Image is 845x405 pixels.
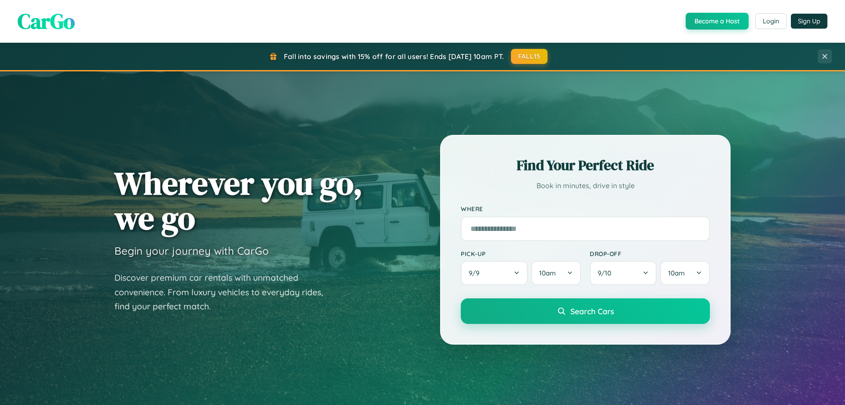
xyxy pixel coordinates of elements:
[284,52,504,61] span: Fall into savings with 15% off for all users! Ends [DATE] 10am PT.
[461,156,710,175] h2: Find Your Perfect Ride
[461,250,581,257] label: Pick-up
[114,244,269,257] h3: Begin your journey with CarGo
[570,306,614,316] span: Search Cars
[686,13,749,30] button: Become a Host
[461,205,710,213] label: Where
[598,269,616,277] span: 9 / 10
[469,269,484,277] span: 9 / 9
[660,261,710,285] button: 10am
[461,179,710,192] p: Book in minutes, drive in style
[461,261,528,285] button: 9/9
[590,250,710,257] label: Drop-off
[590,261,657,285] button: 9/10
[531,261,581,285] button: 10am
[18,7,75,36] span: CarGo
[511,49,548,64] button: FALL15
[539,269,556,277] span: 10am
[668,269,685,277] span: 10am
[755,13,786,29] button: Login
[791,14,827,29] button: Sign Up
[114,166,363,235] h1: Wherever you go, we go
[461,298,710,324] button: Search Cars
[114,271,334,314] p: Discover premium car rentals with unmatched convenience. From luxury vehicles to everyday rides, ...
